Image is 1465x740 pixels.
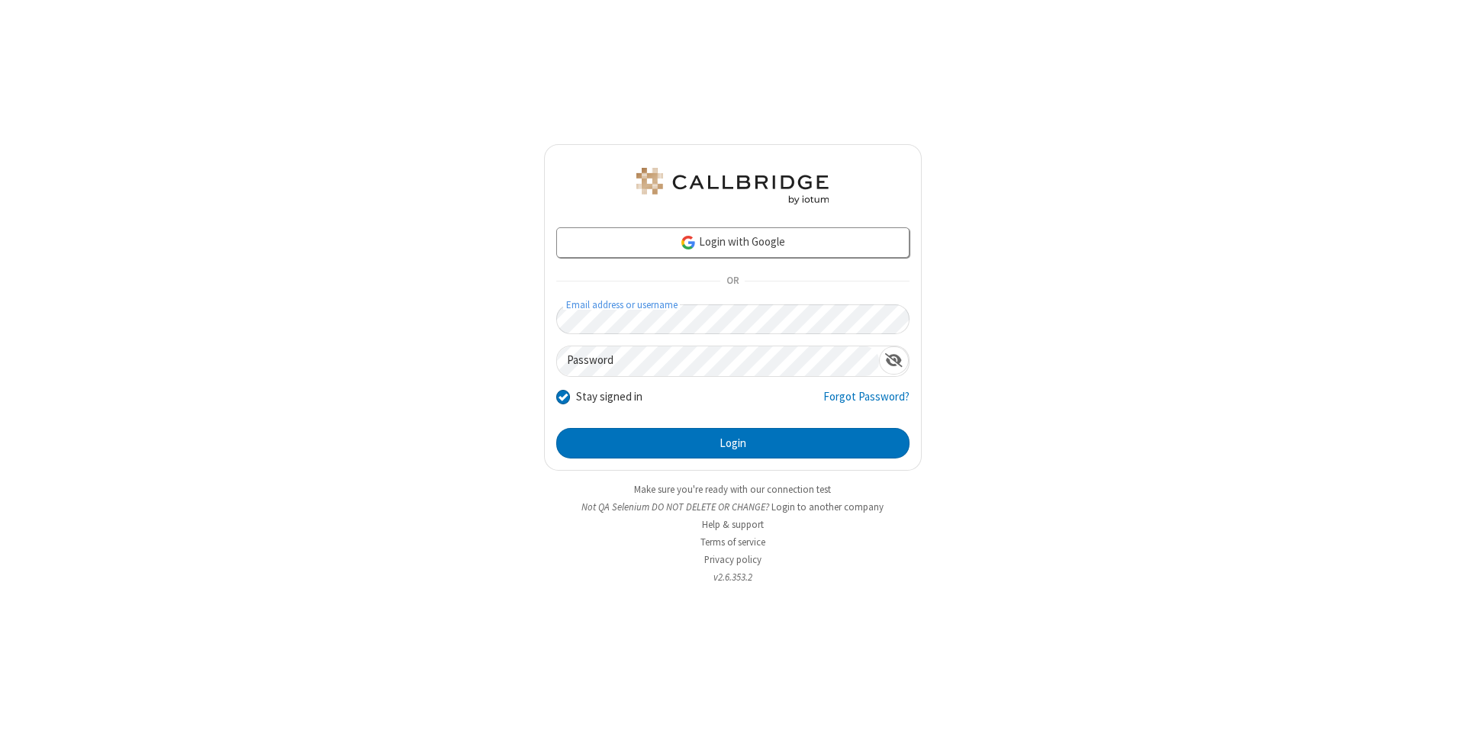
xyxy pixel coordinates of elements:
a: Make sure you're ready with our connection test [634,483,831,496]
div: Show password [879,346,909,375]
a: Help & support [702,518,764,531]
a: Forgot Password? [823,388,910,417]
button: Login [556,428,910,458]
input: Email address or username [556,304,910,334]
a: Login with Google [556,227,910,258]
input: Password [557,346,879,376]
img: google-icon.png [680,234,697,251]
a: Terms of service [700,536,765,549]
button: Login to another company [771,500,884,514]
span: OR [720,271,745,292]
img: QA Selenium DO NOT DELETE OR CHANGE [633,168,832,204]
a: Privacy policy [704,553,761,566]
li: v2.6.353.2 [544,570,922,584]
label: Stay signed in [576,388,642,406]
li: Not QA Selenium DO NOT DELETE OR CHANGE? [544,500,922,514]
